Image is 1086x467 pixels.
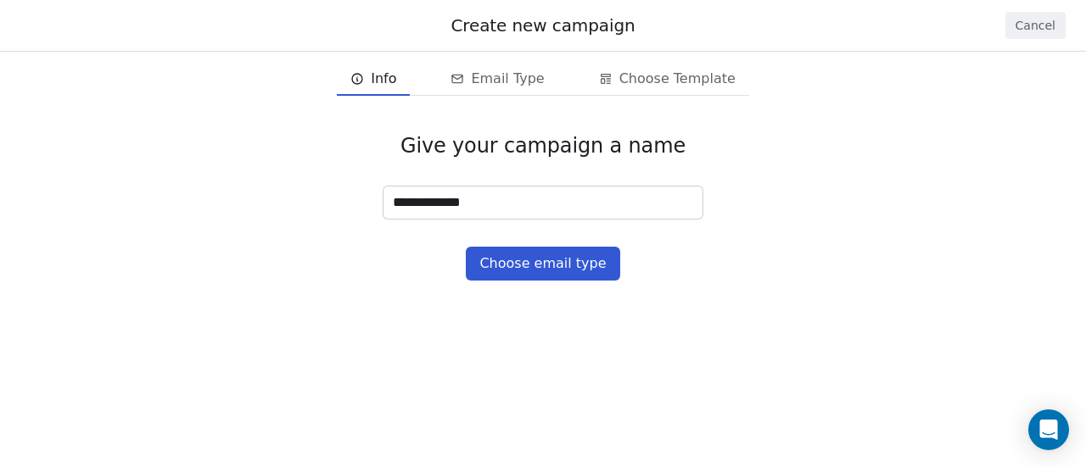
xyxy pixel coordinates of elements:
span: Info [371,69,396,89]
div: Create new campaign [20,14,1066,37]
div: Open Intercom Messenger [1028,409,1069,450]
button: Cancel [1005,12,1066,39]
span: Give your campaign a name [400,133,686,158]
button: Choose email type [466,247,619,281]
div: email creation steps [337,62,749,96]
span: Email Type [471,69,544,89]
span: Choose Template [619,69,736,89]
